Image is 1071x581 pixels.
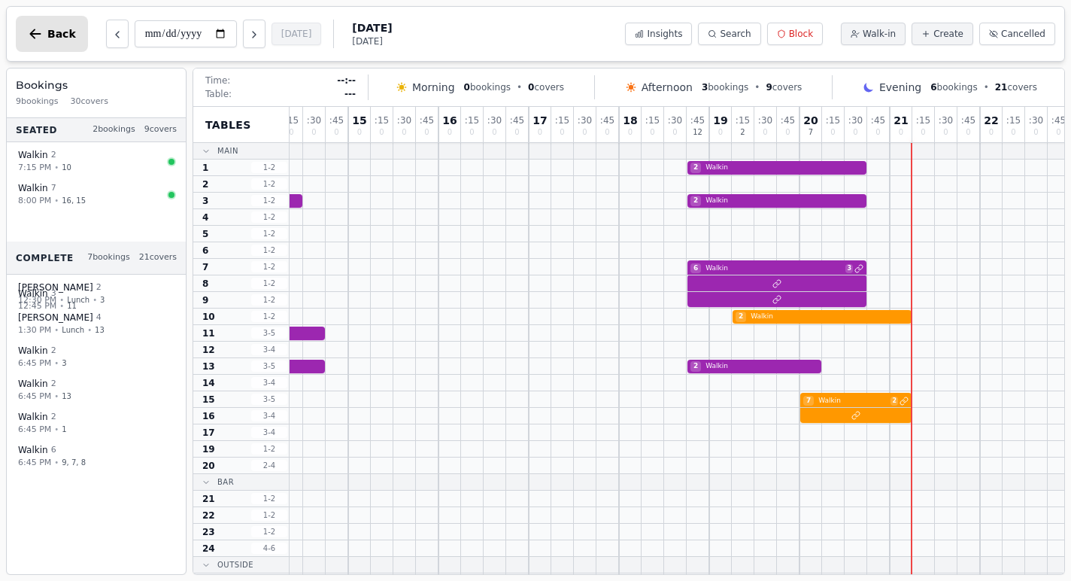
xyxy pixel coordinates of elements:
[815,396,889,406] span: Walkin
[961,116,975,125] span: : 45
[582,129,587,136] span: 0
[1006,116,1021,125] span: : 15
[205,88,232,100] span: Table:
[702,82,708,93] span: 3
[251,394,287,405] span: 3 - 5
[966,129,970,136] span: 0
[668,116,682,125] span: : 30
[650,129,654,136] span: 0
[803,396,814,406] span: 7
[106,20,129,48] button: Previous day
[251,162,287,173] span: 1 - 2
[251,178,287,190] span: 1 - 2
[202,510,215,522] span: 22
[202,162,208,174] span: 1
[357,129,362,136] span: 0
[95,324,105,336] span: 13
[51,378,56,391] span: 2
[690,116,705,125] span: : 45
[18,300,56,312] span: 12:45 PM
[517,81,522,93] span: •
[51,149,56,162] span: 2
[10,177,183,212] button: Walkin 78:00 PM•16, 15
[202,344,215,356] span: 12
[202,228,208,240] span: 5
[863,28,896,40] span: Walk-in
[47,29,76,39] span: Back
[984,81,989,93] span: •
[803,115,818,126] span: 20
[510,116,524,125] span: : 45
[766,82,772,93] span: 9
[16,16,88,52] button: Back
[647,28,682,40] span: Insights
[205,117,251,132] span: Tables
[1033,129,1038,136] span: 0
[890,397,898,406] span: 2
[51,182,56,195] span: 7
[54,457,59,468] span: •
[18,456,51,469] span: 6:45 PM
[841,23,906,45] button: Walk-in
[251,510,287,521] span: 1 - 2
[67,300,77,312] span: 11
[18,182,48,194] span: Walkin
[758,116,772,125] span: : 30
[740,129,745,136] span: 2
[10,282,183,318] button: Walkin 312:45 PM•11
[272,23,322,45] button: [DATE]
[767,23,823,45] button: Block
[933,28,963,40] span: Create
[251,278,287,289] span: 1 - 2
[921,129,925,136] span: 0
[311,129,316,136] span: 0
[645,116,660,125] span: : 15
[412,80,455,95] span: Morning
[538,129,542,136] span: 0
[202,410,215,422] span: 16
[10,144,183,179] button: Walkin 27:15 PM•10
[578,116,592,125] span: : 30
[202,543,215,555] span: 24
[785,129,790,136] span: 0
[251,311,287,322] span: 1 - 2
[352,115,366,126] span: 15
[702,196,863,206] span: Walkin
[16,78,177,93] h3: Bookings
[736,116,750,125] span: : 15
[560,129,564,136] span: 0
[251,327,287,339] span: 3 - 5
[979,23,1055,45] button: Cancelled
[930,81,977,93] span: bookings
[243,20,265,48] button: Next day
[442,115,457,126] span: 16
[10,439,183,474] button: Walkin 66:45 PM•9, 7, 8
[600,116,614,125] span: : 45
[62,162,71,173] span: 10
[352,20,392,35] span: [DATE]
[202,427,215,439] span: 17
[51,345,56,357] span: 2
[18,357,51,370] span: 6:45 PM
[54,357,59,369] span: •
[289,129,293,136] span: 0
[96,312,102,324] span: 4
[344,88,356,100] span: ---
[766,81,802,93] span: covers
[251,460,287,471] span: 2 - 4
[307,116,321,125] span: : 30
[1056,129,1060,136] span: 0
[251,245,287,256] span: 1 - 2
[605,129,609,136] span: 0
[284,116,299,125] span: : 15
[10,276,183,312] button: [PERSON_NAME] 212:30 PM•Lunch•3
[448,129,452,136] span: 0
[251,443,287,455] span: 1 - 2
[202,195,208,207] span: 3
[71,96,108,108] span: 30 covers
[54,324,59,336] span: •
[202,526,215,538] span: 23
[51,287,56,300] span: 3
[18,345,48,357] span: Walkin
[1051,116,1066,125] span: : 45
